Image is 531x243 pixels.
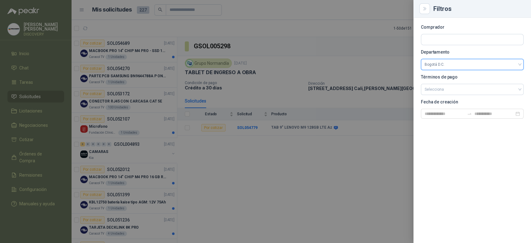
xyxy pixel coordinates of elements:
span: to [467,111,472,116]
span: swap-right [467,111,472,116]
p: Comprador [421,25,524,29]
button: Close [421,5,428,12]
p: Departamento [421,50,524,54]
div: Filtros [433,6,524,12]
p: Fecha de creación [421,100,524,104]
span: Bogotá D.C. [425,60,520,69]
p: Términos de pago [421,75,524,79]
